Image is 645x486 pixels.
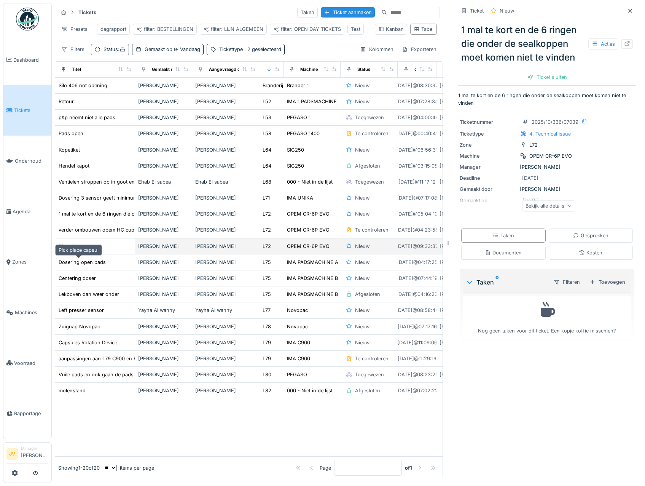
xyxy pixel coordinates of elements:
div: IMA PADSMACHINE A [287,259,338,266]
div: IMA C900 [287,355,310,362]
div: [PERSON_NAME] [195,323,256,330]
div: filter: LIJN ALGEMEEN [203,26,263,33]
div: Documenten [485,249,522,256]
div: Ehab El sabea [195,178,256,185]
div: 4. Technical issue [529,130,571,137]
div: [PERSON_NAME] [440,243,496,250]
div: Manager [460,163,517,171]
div: Tickettype [460,130,517,137]
div: Capsules Rotation Device [59,339,117,346]
div: dagrapport [100,26,126,33]
div: [PERSON_NAME] [138,82,189,89]
div: Zuignap Novopac [59,323,100,330]
div: items per page [103,464,154,472]
div: Zone [460,141,517,149]
div: Nieuw [355,82,369,89]
div: 000 - Niet in de lijst [287,387,333,394]
div: [PERSON_NAME] [195,226,256,233]
div: Taken [297,7,318,18]
div: Afgesloten [355,387,380,394]
div: [DATE] @ 04:23:58 [396,226,438,233]
div: Presets [58,24,91,35]
div: Showing 1 - 20 of 20 [58,464,100,472]
div: Nieuw [355,275,369,282]
div: [PERSON_NAME] [138,162,189,169]
div: [PERSON_NAME] [195,355,256,362]
span: : 2 geselecteerd [243,46,281,52]
sup: 0 [495,278,499,287]
span: Agenda [13,208,48,215]
div: [PERSON_NAME] [440,275,496,282]
div: [PERSON_NAME] [440,307,496,314]
div: Machine [460,152,517,160]
div: [DATE] @ 03:15:08 [397,162,438,169]
div: PEGASO 1400 [287,130,320,137]
div: Aangevraagd door [209,66,247,73]
div: Pads open [59,130,83,137]
div: OPEM CR-6P EVO [529,152,572,160]
div: Nieuw [355,210,369,217]
div: L82 [263,387,271,394]
div: L72 [263,243,271,250]
div: L52 [263,98,271,105]
div: [PERSON_NAME] [138,291,189,298]
div: Nieuw [355,339,369,346]
div: Nieuw [355,243,369,250]
div: [PERSON_NAME] [195,387,256,394]
div: Toevoegen [586,277,628,287]
a: JV Manager[PERSON_NAME] [6,446,48,464]
div: [DATE] @ 06:56:31 [397,146,438,153]
span: Dashboard [13,56,48,64]
div: OPEM CR-6P EVO [287,226,330,233]
a: Agenda [3,186,51,237]
div: [PERSON_NAME] [440,178,496,185]
span: Zones [12,258,48,265]
div: [DATE] @ 00:40:41 [397,130,438,137]
div: L71 [263,194,270,201]
div: [PERSON_NAME] [195,98,256,105]
div: [DATE] @ 07:17:16 [398,323,437,330]
div: Centering doser [59,275,96,282]
div: Manager [21,446,48,451]
div: Te controleren [355,226,389,233]
div: [PERSON_NAME] [195,243,256,250]
div: [PERSON_NAME] [138,355,189,362]
div: [DATE] @ 08:58:44 [396,307,438,314]
div: [PERSON_NAME] [138,114,189,121]
span: Rapportage [14,410,48,417]
a: Voorraad [3,338,51,388]
div: [PERSON_NAME] [138,146,189,153]
div: Ticketnummer [460,118,517,126]
div: Novopac [287,323,308,330]
li: JV [6,448,18,460]
div: Ticket [470,7,484,14]
div: L79 [263,339,271,346]
span: Vandaag [172,46,200,52]
div: Branderij [263,82,283,89]
div: [PERSON_NAME] [138,275,189,282]
div: [PERSON_NAME] [440,130,496,137]
div: Machine [300,66,318,73]
div: [PERSON_NAME] [195,162,256,169]
div: Gemaakt door [152,66,180,73]
a: Tickets [3,85,51,136]
div: Nieuw [355,323,369,330]
div: [PERSON_NAME] [138,371,189,378]
div: [PERSON_NAME] [138,194,189,201]
div: [PERSON_NAME] [195,82,256,89]
div: [PERSON_NAME] [440,82,496,89]
div: Tickettype [219,46,281,53]
div: [PERSON_NAME] [195,275,256,282]
div: [DATE] @ 09:33:37 [396,243,438,250]
div: [PERSON_NAME] [138,130,189,137]
span: Onderhoud [15,157,48,165]
div: [PERSON_NAME] [138,339,189,346]
div: [PERSON_NAME] [138,226,189,233]
div: Acties [588,38,618,50]
div: SIG250 [287,146,304,153]
div: [PERSON_NAME] [440,146,496,153]
div: [PERSON_NAME] [440,371,496,378]
span: Machines [15,309,48,316]
p: 1 mal te kort en de 6 ringen die onder de sealkoppen moet komen niet te vinden [458,92,636,106]
div: L64 [263,162,271,169]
